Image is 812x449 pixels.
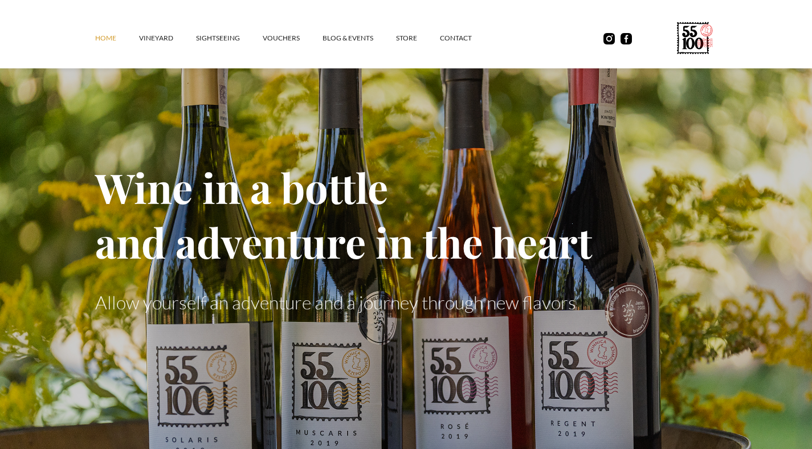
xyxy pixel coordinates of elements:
a: vouchers [263,21,323,55]
font: Allow yourself an adventure and a journey through new flavors [95,291,576,313]
a: Blog & Events [323,21,396,55]
a: vineyard [139,21,196,55]
font: and adventure in the heart [95,214,592,269]
a: STORE [396,21,440,55]
font: SIGHTSEEING [196,34,240,42]
font: vineyard [139,34,173,42]
font: STORE [396,34,417,42]
font: Blog & Events [323,34,373,42]
font: Home [95,34,116,42]
a: SIGHTSEEING [196,21,263,55]
font: Wine in a bottle [95,160,388,214]
font: vouchers [263,34,300,42]
a: Home [95,21,139,55]
a: contact [440,21,495,55]
font: contact [440,34,472,42]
